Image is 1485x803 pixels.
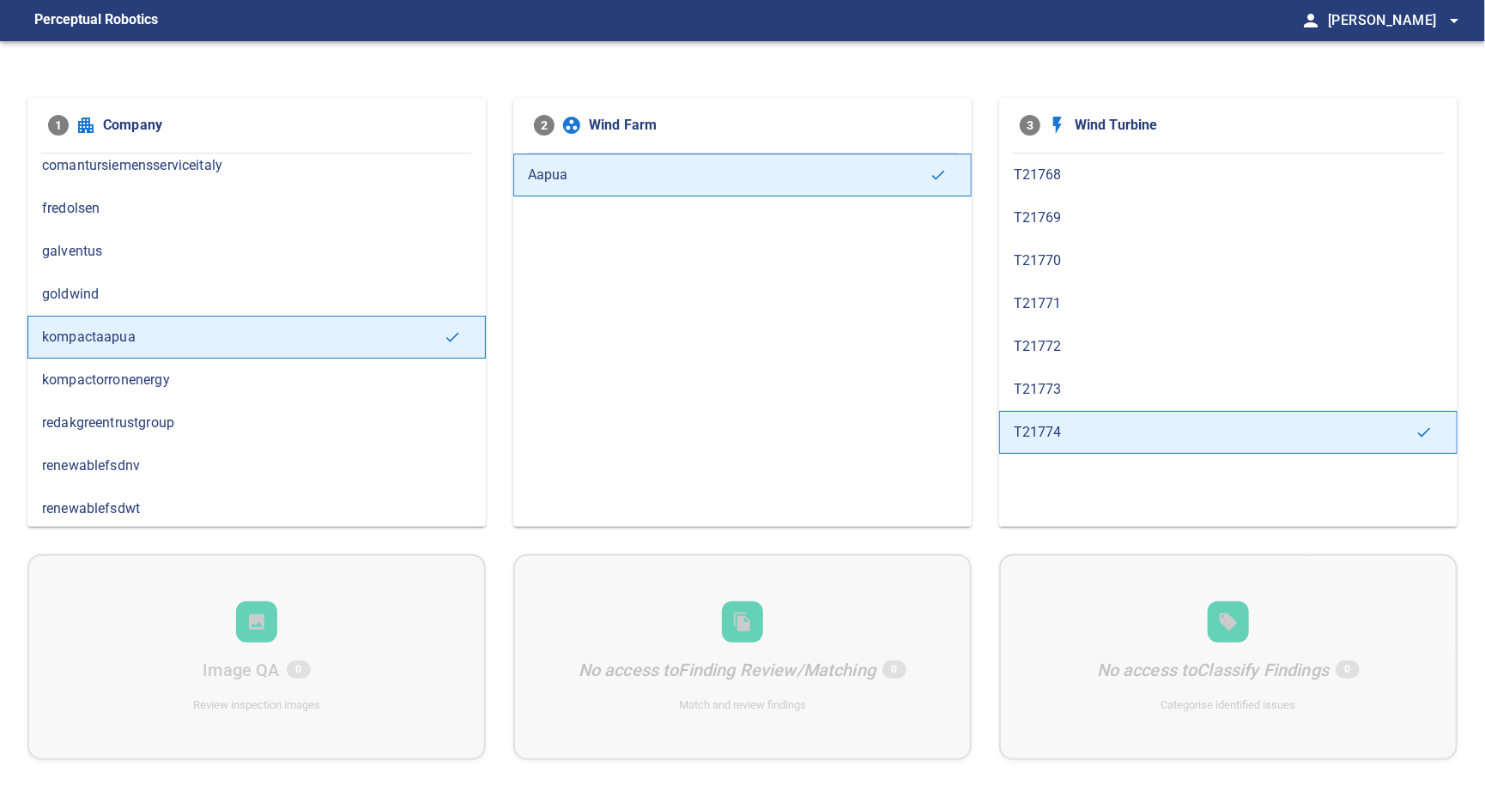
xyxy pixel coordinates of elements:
span: T21774 [1014,422,1415,443]
div: T21772 [999,325,1458,368]
span: Wind Farm [589,115,951,136]
div: renewablefsdnv [27,444,486,487]
div: renewablefsdwt [27,487,486,530]
span: Aapua [528,165,930,185]
div: T21769 [999,196,1458,239]
span: kompactorronenergy [42,370,471,390]
div: T21770 [999,239,1458,282]
div: T21768 [999,154,1458,196]
div: T21771 [999,282,1458,325]
figcaption: Perceptual Robotics [34,7,158,34]
span: comantursiemensserviceitaly [42,155,471,176]
div: T21773 [999,368,1458,411]
span: renewablefsdwt [42,498,471,519]
div: Aapua [513,154,972,196]
span: 1 [48,115,69,136]
span: arrow_drop_down [1444,10,1464,31]
span: fredolsen [42,198,471,219]
span: Wind Turbine [1075,115,1437,136]
span: redakgreentrustgroup [42,413,471,433]
div: redakgreentrustgroup [27,401,486,444]
div: fredolsen [27,187,486,230]
span: renewablefsdnv [42,456,471,476]
div: T21774 [999,411,1458,454]
span: T21771 [1014,293,1443,314]
span: [PERSON_NAME] [1328,9,1464,33]
button: [PERSON_NAME] [1321,3,1464,38]
span: 2 [534,115,555,136]
span: T21773 [1014,379,1443,400]
div: galventus [27,230,486,273]
span: T21772 [1014,336,1443,357]
span: T21768 [1014,165,1443,185]
span: goldwind [42,284,471,305]
span: T21769 [1014,208,1443,228]
span: kompactaapua [42,327,444,347]
span: T21770 [1014,251,1443,271]
span: Company [103,115,465,136]
div: kompactaapua [27,316,486,359]
span: galventus [42,241,471,262]
div: kompactorronenergy [27,359,486,401]
span: 3 [1020,115,1040,136]
span: person [1300,10,1321,31]
div: comantursiemensserviceitaly [27,144,486,187]
div: goldwind [27,273,486,316]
